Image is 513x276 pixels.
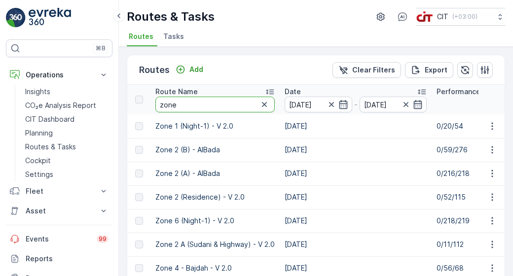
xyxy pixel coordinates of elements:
p: Routes & Tasks [25,142,76,152]
td: Zone 6 (Night-1) - V 2.0 [150,209,280,233]
p: CO₂e Analysis Report [25,101,96,110]
td: Zone 2 (A) - AlBada [150,162,280,185]
div: Toggle Row Selected [135,170,143,177]
td: [DATE] [280,138,432,162]
p: ( +03:00 ) [452,13,477,21]
p: Insights [25,87,50,97]
button: Clear Filters [332,62,401,78]
p: Export [425,65,447,75]
div: Toggle Row Selected [135,146,143,154]
p: Reports [26,254,109,264]
img: logo [6,8,26,28]
td: [DATE] [280,162,432,185]
img: logo_light-DOdMpM7g.png [29,8,71,28]
p: Route Name [155,87,198,97]
div: Toggle Row Selected [135,241,143,248]
p: Fleet [26,186,93,196]
p: Routes [139,63,170,77]
a: Cockpit [21,154,112,168]
p: Events [26,234,91,244]
button: CIT(+03:00) [416,8,505,26]
p: Planning [25,128,53,138]
input: dd/mm/yyyy [360,97,427,112]
p: CIT Dashboard [25,114,74,124]
td: [DATE] [280,114,432,138]
p: Settings [25,170,53,179]
p: 99 [99,235,107,243]
div: Toggle Row Selected [135,217,143,225]
img: cit-logo_pOk6rL0.png [416,11,433,22]
a: CIT Dashboard [21,112,112,126]
input: Search [155,97,275,112]
td: Zone 2 (B) - AlBada [150,138,280,162]
td: Zone 2 (Residence) - V 2.0 [150,185,280,209]
button: Add [172,64,207,75]
a: Planning [21,126,112,140]
a: Settings [21,168,112,181]
p: Cockpit [25,156,51,166]
span: Routes [129,32,153,41]
button: Export [405,62,453,78]
p: ⌘B [96,44,106,52]
input: dd/mm/yyyy [285,97,352,112]
button: Fleet [6,181,112,201]
div: Toggle Row Selected [135,122,143,130]
td: [DATE] [280,209,432,233]
td: Zone 2 A (Sudani & Highway) - V 2.0 [150,233,280,256]
td: [DATE] [280,233,432,256]
p: Performance [437,87,480,97]
button: Asset [6,201,112,221]
p: Operations [26,70,93,80]
div: Toggle Row Selected [135,193,143,201]
p: Clear Filters [352,65,395,75]
a: Events99 [6,229,112,249]
div: Toggle Row Selected [135,264,143,272]
a: Reports [6,249,112,269]
p: Date [285,87,301,97]
a: Routes & Tasks [21,140,112,154]
p: CIT [437,12,448,22]
span: Tasks [163,32,184,41]
p: Routes & Tasks [127,9,215,25]
td: [DATE] [280,185,432,209]
p: Add [189,65,203,74]
p: Asset [26,206,93,216]
td: Zone 1 (Night-1) - V 2.0 [150,114,280,138]
a: CO₂e Analysis Report [21,99,112,112]
button: Operations [6,65,112,85]
a: Insights [21,85,112,99]
p: - [354,99,358,110]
